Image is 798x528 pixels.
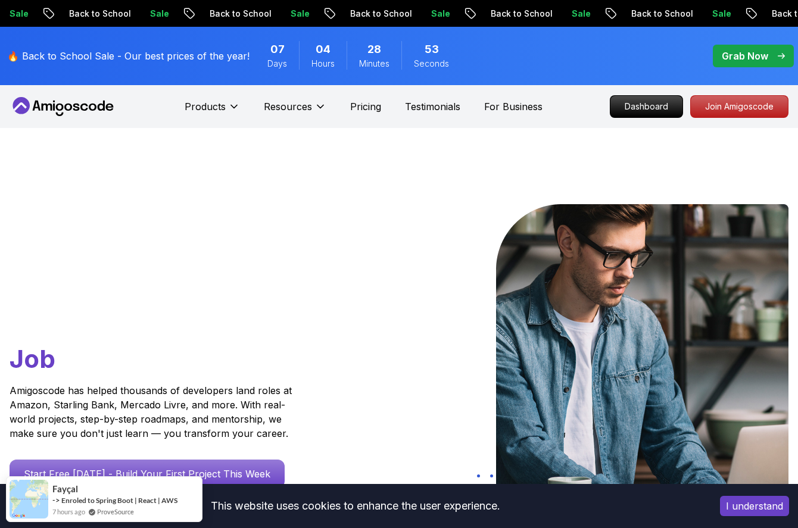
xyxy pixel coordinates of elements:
a: Testimonials [405,99,460,114]
button: Products [185,99,240,123]
p: Join Amigoscode [691,96,788,117]
p: Sale [702,8,740,20]
h1: Go From Learning to Hired: Master Java, Spring Boot & Cloud Skills That Get You the [10,204,323,376]
a: Join Amigoscode [690,95,788,118]
p: Back to School [621,8,702,20]
p: Sale [280,8,319,20]
span: Minutes [359,58,389,70]
p: Grab Now [722,49,768,63]
span: Job [10,343,55,374]
p: Back to School [481,8,562,20]
span: Seconds [414,58,449,70]
span: Fayçal [52,484,78,494]
button: Resources [264,99,326,123]
img: hero [496,204,788,511]
p: Back to School [199,8,280,20]
p: Sale [421,8,459,20]
p: Products [185,99,226,114]
a: Pricing [350,99,381,114]
button: Accept cookies [720,496,789,516]
span: Days [267,58,287,70]
a: Dashboard [610,95,683,118]
p: Sale [562,8,600,20]
p: Back to School [340,8,421,20]
span: 7 Days [270,41,285,58]
span: -> [52,495,60,505]
span: 7 hours ago [52,507,85,517]
span: 53 Seconds [425,41,439,58]
a: ProveSource [97,507,134,517]
p: Back to School [59,8,140,20]
div: This website uses cookies to enhance the user experience. [9,493,702,519]
a: Start Free [DATE] - Build Your First Project This Week [10,460,285,488]
span: Hours [311,58,335,70]
img: provesource social proof notification image [10,480,48,518]
p: Amigoscode has helped thousands of developers land roles at Amazon, Starling Bank, Mercado Livre,... [10,383,295,440]
span: 4 Hours [316,41,331,58]
a: For Business [484,99,543,114]
p: Resources [264,99,312,114]
p: Dashboard [610,96,682,117]
p: 🔥 Back to School Sale - Our best prices of the year! [7,49,250,63]
a: Enroled to Spring Boot | React | AWS [61,496,177,505]
p: Sale [140,8,178,20]
span: 28 Minutes [367,41,381,58]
